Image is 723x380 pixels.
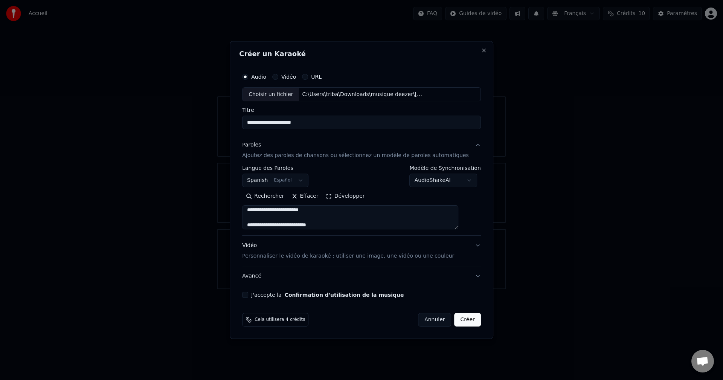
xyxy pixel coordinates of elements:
label: Audio [251,74,266,79]
button: Effacer [288,191,322,203]
button: Avancé [242,266,481,286]
p: Personnaliser le vidéo de karaoké : utiliser une image, une vidéo ou une couleur [242,252,454,260]
div: Vidéo [242,242,454,260]
button: Annuler [418,313,451,327]
p: Ajoutez des paroles de chansons ou sélectionnez un modèle de paroles automatiques [242,152,469,160]
div: C:\Users\triba\Downloads\musique deezer\[PERSON_NAME], S’aimer.mp3 [299,91,427,98]
label: Titre [242,108,481,113]
button: VidéoPersonnaliser le vidéo de karaoké : utiliser une image, une vidéo ou une couleur [242,236,481,266]
label: J'accepte la [251,292,404,298]
button: Créer [455,313,481,327]
h2: Créer un Karaoké [239,50,484,57]
span: Cela utilisera 4 crédits [255,317,305,323]
button: ParolesAjoutez des paroles de chansons ou sélectionnez un modèle de paroles automatiques [242,136,481,166]
label: URL [311,74,322,79]
button: Développer [322,191,369,203]
button: J'accepte la [285,292,404,298]
label: Vidéo [281,74,296,79]
button: Rechercher [242,191,288,203]
div: Choisir un fichier [243,88,299,101]
label: Langue des Paroles [242,166,308,171]
label: Modèle de Synchronisation [410,166,481,171]
div: Paroles [242,142,261,149]
div: ParolesAjoutez des paroles de chansons ou sélectionnez un modèle de paroles automatiques [242,166,481,236]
